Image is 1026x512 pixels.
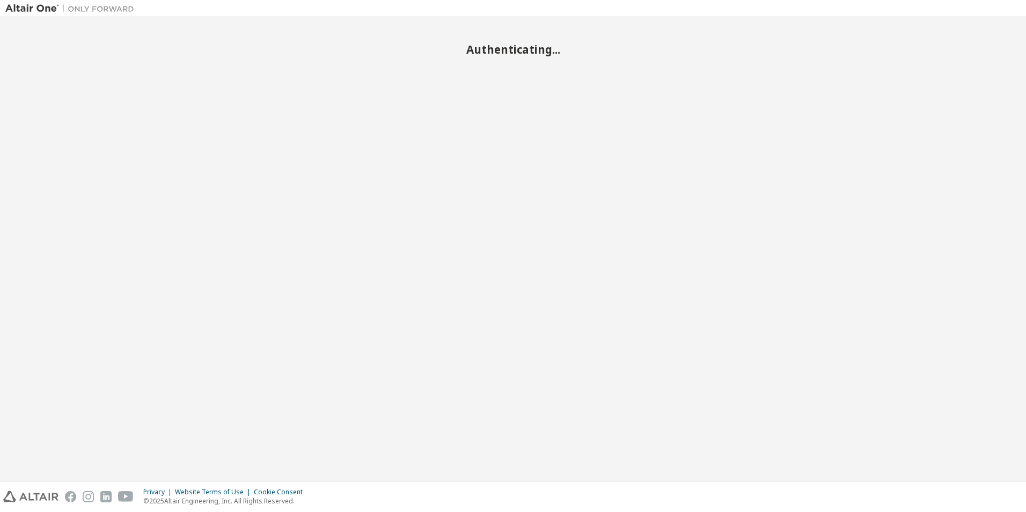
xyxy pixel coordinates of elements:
[143,496,309,506] p: © 2025 Altair Engineering, Inc. All Rights Reserved.
[5,42,1021,56] h2: Authenticating...
[254,488,309,496] div: Cookie Consent
[5,3,140,14] img: Altair One
[143,488,175,496] div: Privacy
[65,491,76,502] img: facebook.svg
[118,491,134,502] img: youtube.svg
[100,491,112,502] img: linkedin.svg
[3,491,58,502] img: altair_logo.svg
[83,491,94,502] img: instagram.svg
[175,488,254,496] div: Website Terms of Use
